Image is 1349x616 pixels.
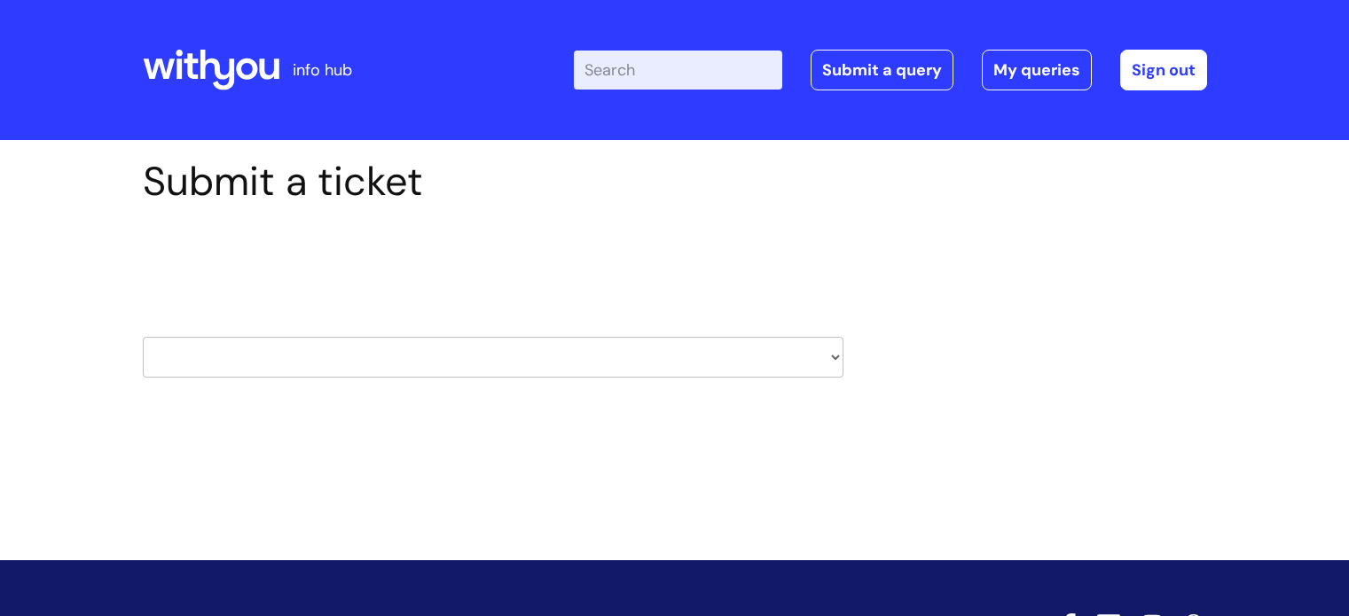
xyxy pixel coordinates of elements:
div: | - [574,50,1207,90]
p: info hub [293,56,352,84]
h1: Submit a ticket [143,158,843,206]
a: Submit a query [811,50,953,90]
h2: Select issue type [143,246,843,279]
a: My queries [982,50,1092,90]
a: Sign out [1120,50,1207,90]
input: Search [574,51,782,90]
